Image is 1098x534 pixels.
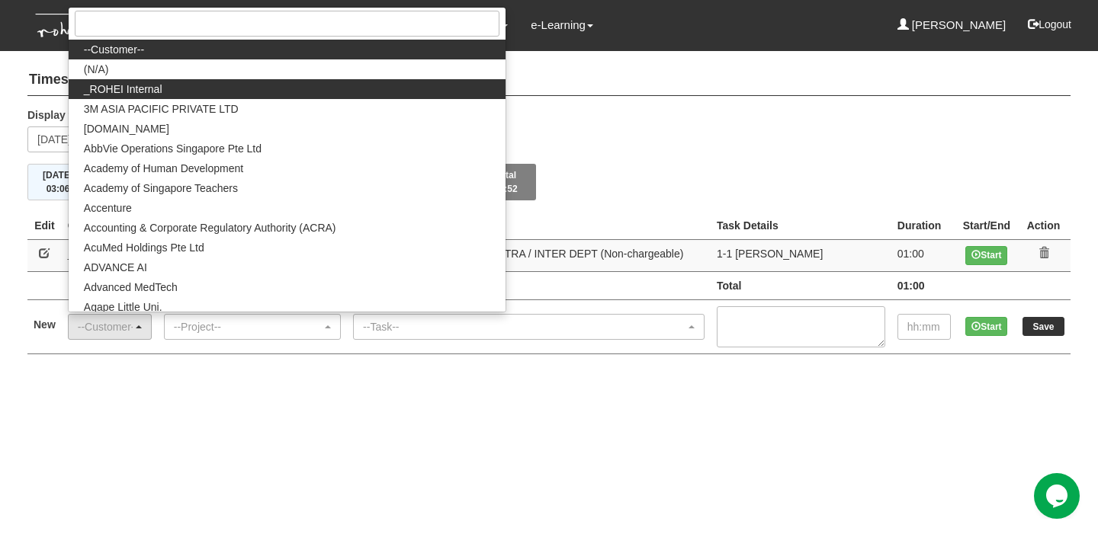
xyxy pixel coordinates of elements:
[363,319,685,334] div: --Task--
[84,121,169,136] span: [DOMAIN_NAME]
[897,8,1006,43] a: [PERSON_NAME]
[84,42,144,57] span: --Customer--
[164,314,341,340] button: --Project--
[84,240,204,255] span: AcuMed Holdings Pte Ltd
[84,161,243,176] span: Academy of Human Development
[891,212,957,240] th: Duration
[84,62,109,77] span: (N/A)
[78,319,133,334] div: --Customer--
[897,314,951,340] input: hh:mm
[27,164,1071,200] div: Timesheet Week Summary
[34,317,56,332] label: New
[84,260,147,275] span: ADVANCE AI
[1023,317,1064,336] input: Save
[965,317,1007,336] button: Start
[965,246,1007,265] button: Start
[62,212,158,240] th: Client
[531,8,593,43] a: e-Learning
[75,11,499,37] input: Search
[84,82,162,97] span: _ROHEI Internal
[27,107,127,123] label: Display the week of
[494,184,518,194] span: 06:52
[957,212,1016,240] th: Start/End
[174,319,322,334] div: --Project--
[717,280,741,292] b: Total
[347,239,711,271] td: AL01 INTERNAL MEETING : INTRA / INTER DEPT (Non-chargeable)
[84,299,162,315] span: Agape Little Uni.
[84,141,262,156] span: AbbVie Operations Singapore Pte Ltd
[84,101,239,117] span: 3M ASIA PACIFIC PRIVATE LTD
[84,220,336,235] span: Accounting & Corporate Regulatory Authority (ACRA)
[1034,473,1083,519] iframe: chat widget
[891,271,957,299] td: 01:00
[1017,6,1082,43] button: Logout
[353,314,705,340] button: --Task--
[68,314,152,340] button: --Customer--
[27,65,1071,96] h4: Timesheets
[27,212,62,240] th: Edit
[1016,212,1071,240] th: Action
[47,184,70,194] span: 03:06
[27,164,88,200] button: [DATE]03:06
[84,200,132,216] span: Accenture
[84,280,178,295] span: Advanced MedTech
[891,239,957,271] td: 01:00
[84,181,238,196] span: Academy of Singapore Teachers
[347,212,711,240] th: Project Task
[711,212,891,240] th: Task Details
[711,239,891,271] td: 1-1 [PERSON_NAME]
[62,239,158,271] td: _ROHEI Internal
